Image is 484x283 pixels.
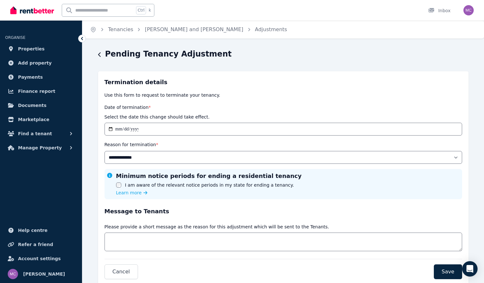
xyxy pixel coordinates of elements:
label: I am aware of the relevant notice periods in my state for ending a tenancy. [125,182,294,188]
a: Properties [5,42,77,55]
span: Ctrl [136,6,146,14]
span: Refer a friend [18,241,53,248]
a: Refer a friend [5,238,77,251]
button: Manage Property [5,141,77,154]
button: Save [434,264,462,279]
img: Matthew Clarke [463,5,474,15]
a: Payments [5,71,77,84]
a: Marketplace [5,113,77,126]
span: ORGANISE [5,35,25,40]
span: Cancel [113,268,130,276]
label: Reason for termination [105,142,159,147]
span: Find a tenant [18,130,52,137]
a: Learn more [116,190,148,196]
h1: Pending Tenancy Adjustment [105,49,232,59]
div: Inbox [428,7,451,14]
button: Cancel [105,264,138,279]
span: Save [442,268,454,276]
label: Date of termination [105,105,151,110]
span: Documents [18,102,47,109]
div: Open Intercom Messenger [462,261,478,277]
a: Adjustments [255,26,287,32]
span: Payments [18,73,43,81]
p: Please provide a short message as the reason for this adjustment which will be sent to the Tenants. [105,224,329,230]
span: Manage Property [18,144,62,152]
img: RentBetter [10,5,54,15]
span: [PERSON_NAME] [23,270,65,278]
span: Learn more [116,190,142,196]
span: Marketplace [18,116,49,123]
h3: Termination details [105,78,462,87]
span: Properties [18,45,45,53]
p: Select the date this change should take effect. [105,114,210,120]
h3: Message to Tenants [105,207,462,216]
p: Use this form to request to terminate your tenancy. [105,92,462,98]
button: Find a tenant [5,127,77,140]
nav: Breadcrumb [82,21,295,39]
h3: Minimum notice periods for ending a residential tenancy [116,172,302,181]
a: Finance report [5,85,77,98]
img: Matthew Clarke [8,269,18,279]
a: [PERSON_NAME] and [PERSON_NAME] [145,26,243,32]
span: Finance report [18,87,55,95]
a: Account settings [5,252,77,265]
span: Add property [18,59,52,67]
span: k [149,8,151,13]
a: Add property [5,57,77,69]
a: Help centre [5,224,77,237]
span: Account settings [18,255,61,262]
a: Tenancies [108,26,133,32]
span: Help centre [18,226,48,234]
a: Documents [5,99,77,112]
